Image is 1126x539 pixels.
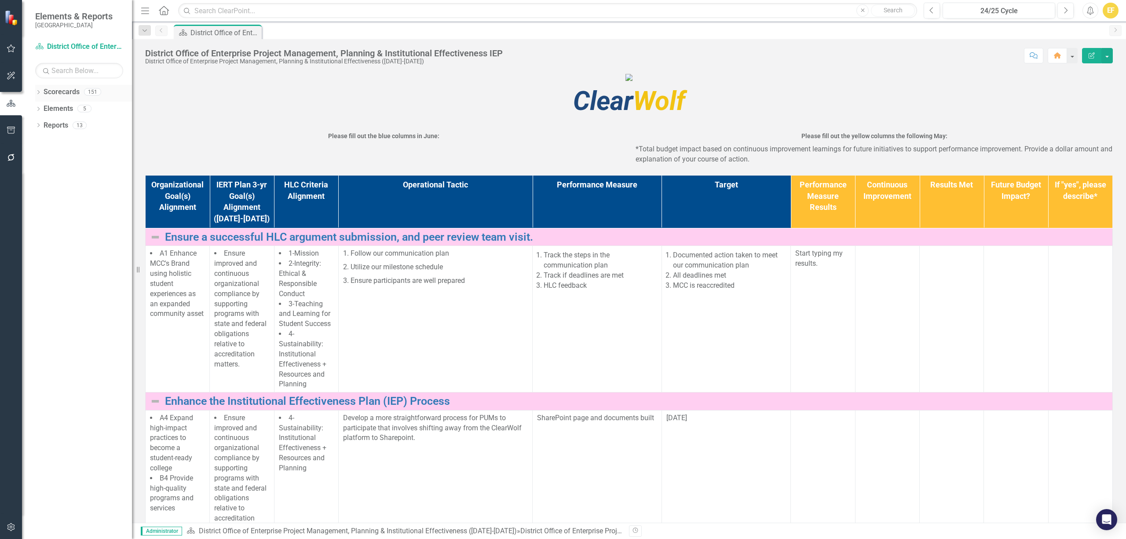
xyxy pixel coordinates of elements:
[666,413,786,423] p: [DATE]
[150,249,204,318] span: A1 Enhance MCC's Brand using holistic student experiences as an expanded community asset
[1048,246,1112,392] td: Double-Click to Edit
[214,414,267,532] span: Ensure improved and continuous organizational compliance by supporting programs with state and fe...
[145,48,503,58] div: District Office of Enterprise Project Management, Planning & Institutional Effectiveness IEP
[673,281,786,291] li: MCC is reaccredited
[84,88,101,96] div: 151
[855,246,919,392] td: Double-Click to Edit
[35,42,123,52] a: District Office of Enterprise Project Management, Planning & Institutional Effectiveness ([DATE]-...
[35,22,113,29] small: [GEOGRAPHIC_DATA]
[44,87,80,97] a: Scorecards
[1103,3,1119,18] button: EF
[146,246,210,392] td: Double-Click to Edit
[791,246,855,392] td: Double-Click to Edit
[801,132,947,139] span: Please fill out the yellow columns the following May:
[186,526,622,536] div: »
[190,27,260,38] div: District Office of Enterprise Project Management, Planning & Institutional Effectiveness IEP
[544,271,657,281] li: Track if deadlines are met
[178,3,917,18] input: Search ClearPoint...
[338,246,532,392] td: Double-Click to Edit
[214,249,267,368] span: Ensure improved and continuous organizational compliance by supporting programs with state and fe...
[210,246,274,392] td: Double-Click to Edit
[573,85,685,117] span: Wolf
[871,4,915,17] button: Search
[4,9,20,26] img: ClearPoint Strategy
[544,281,657,291] li: HLC feedback
[984,246,1048,392] td: Double-Click to Edit
[662,246,791,392] td: Double-Click to Edit
[795,249,850,269] p: Start typing my results.
[343,249,528,260] p: 1. Follow our communication plan
[328,132,439,139] span: Please fill out the blue columns in June:
[279,300,331,328] span: 3-Teaching and Learning for Student Success
[73,121,87,129] div: 13
[884,7,903,14] span: Search
[343,260,528,274] p: 2. Utilize our milestone schedule
[141,527,182,535] span: Administrator
[943,3,1055,18] button: 24/25 Cycle
[1096,509,1117,530] div: Open Intercom Messenger
[44,104,73,114] a: Elements
[573,85,633,117] span: Clear
[35,11,113,22] span: Elements & Reports
[520,527,801,535] div: District Office of Enterprise Project Management, Planning & Institutional Effectiveness IEP
[146,228,1113,246] td: Double-Click to Edit Right Click for Context Menu
[145,58,503,65] div: District Office of Enterprise Project Management, Planning & Institutional Effectiveness ([DATE]-...
[35,63,123,78] input: Search Below...
[165,231,1108,243] a: Ensure a successful HLC argument submission, and peer review team visit.
[77,105,91,113] div: 5
[533,246,662,392] td: Double-Click to Edit
[165,395,1108,407] a: Enhance the Institutional Effectiveness Plan (IEP) Process
[289,249,319,257] span: 1-Mission
[343,274,528,286] p: 3. Ensure participants are well prepared
[150,414,193,472] span: A4 Expand high-impact practices to become a student-ready college
[279,259,321,298] span: 2-Integrity: Ethical & Responsible Conduct
[673,250,786,271] li: Documented action taken to meet our communication plan
[946,6,1052,16] div: 24/25 Cycle
[150,396,161,407] img: Not Defined
[199,527,517,535] a: District Office of Enterprise Project Management, Planning & Institutional Effectiveness ([DATE]-...
[343,413,528,444] p: Develop a more straightforward process for PUMs to participate that involves shifting away from t...
[279,414,326,472] span: 4- Sustainability: Institutional Effectiveness + Resources and Planning
[150,232,161,242] img: Not Defined
[274,246,338,392] td: Double-Click to Edit
[625,74,632,81] img: mcc%20high%20quality%20v4.png
[920,246,984,392] td: Double-Click to Edit
[150,474,194,513] span: B4 Provide high-quality programs and services
[544,250,657,271] li: Track the steps in the communication plan
[44,121,68,131] a: Reports
[636,143,1113,165] p: *Total budget impact based on continuous improvement learnings for future initiatives to support ...
[146,392,1113,411] td: Double-Click to Edit Right Click for Context Menu
[673,271,786,281] li: All deadlines met
[537,413,657,423] p: SharePoint page and documents built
